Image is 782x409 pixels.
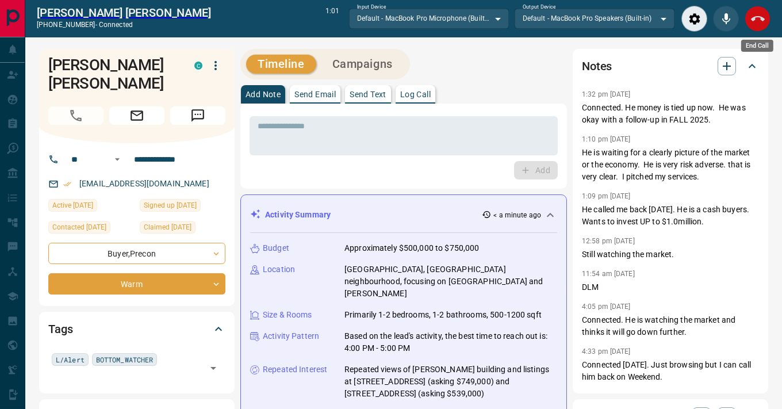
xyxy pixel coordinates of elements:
div: Audio Settings [681,6,707,32]
p: 12:58 pm [DATE] [582,237,635,245]
span: Claimed [DATE] [144,221,191,233]
div: Sat Sep 13 2025 [48,199,134,215]
div: Default - MacBook Pro Speakers (Built-in) [515,9,674,28]
div: Warm [48,273,225,295]
p: DLM [582,281,759,293]
p: He is waiting for a clearly picture of the market or the economy. He is very risk adverse. that i... [582,147,759,183]
p: Add Note [246,90,281,98]
p: Connected [DATE]. Just browsing but I can call him back on Weekend. [582,359,759,383]
div: Tags [48,315,225,343]
p: Budget [263,242,289,254]
span: Call [48,106,103,125]
h2: Notes [582,57,612,75]
a: [PERSON_NAME] [PERSON_NAME] [37,6,211,20]
p: [GEOGRAPHIC_DATA], [GEOGRAPHIC_DATA] neighbourhood, focusing on [GEOGRAPHIC_DATA] and [PERSON_NAME] [344,263,557,300]
p: 1:01 [325,6,339,32]
p: Send Text [350,90,386,98]
label: Output Device [523,3,555,11]
p: Size & Rooms [263,309,312,321]
p: He called me back [DATE]. He is a cash buyers. Wants to invest UP to $1.0million. [582,204,759,228]
p: 1:10 pm [DATE] [582,135,631,143]
div: Wed Mar 06 2019 [140,221,225,237]
div: condos.ca [194,62,202,70]
p: Connected. He is watching the market and thinks it will go down further. [582,314,759,338]
div: End Call [741,40,773,52]
span: Email [109,106,164,125]
p: Connected. He money is tied up now. He was okay with a follow-up in FALL 2025. [582,102,759,126]
div: Buyer , Precon [48,243,225,264]
p: Send Email [294,90,336,98]
span: BOTTOM_WATCHER [96,354,154,365]
h1: [PERSON_NAME] [PERSON_NAME] [48,56,177,93]
p: 11:54 am [DATE] [582,270,635,278]
p: Repeated Interest [263,364,327,376]
p: Location [263,263,295,276]
div: Thu Aug 28 2025 [48,221,134,237]
button: Campaigns [321,55,404,74]
span: Message [170,106,225,125]
p: [PHONE_NUMBER] - [37,20,211,30]
p: Primarily 1-2 bedrooms, 1-2 bathrooms, 500-1200 sqft [344,309,542,321]
p: 4:05 pm [DATE] [582,303,631,311]
div: Mute [713,6,739,32]
p: 1:32 pm [DATE] [582,90,631,98]
div: Tue Mar 05 2019 [140,199,225,215]
span: Contacted [DATE] [52,221,106,233]
div: End Call [745,6,770,32]
div: Notes [582,52,759,80]
p: Repeated views of [PERSON_NAME] building and listings at [STREET_ADDRESS] (asking $749,000) and [... [344,364,557,400]
p: 1:09 pm [DATE] [582,192,631,200]
p: Based on the lead's activity, the best time to reach out is: 4:00 PM - 5:00 PM [344,330,557,354]
p: < a minute ago [493,210,541,220]
svg: Email Verified [63,180,71,188]
span: connected [99,21,133,29]
span: Active [DATE] [52,200,93,211]
button: Open [205,360,221,376]
span: L/Alert [56,354,85,365]
h2: Tags [48,320,72,338]
p: Still watching the market. [582,249,759,261]
p: Approximately $500,000 to $750,000 [344,242,479,254]
div: Default - MacBook Pro Microphone (Built-in) [349,9,509,28]
span: Signed up [DATE] [144,200,197,211]
button: Timeline [246,55,316,74]
p: Activity Pattern [263,330,319,342]
div: Activity Summary< a minute ago [250,204,557,225]
p: Activity Summary [265,209,331,221]
p: Log Call [400,90,431,98]
p: 4:33 pm [DATE] [582,347,631,356]
label: Input Device [357,3,386,11]
button: Open [110,152,124,166]
a: [EMAIL_ADDRESS][DOMAIN_NAME] [79,179,209,188]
